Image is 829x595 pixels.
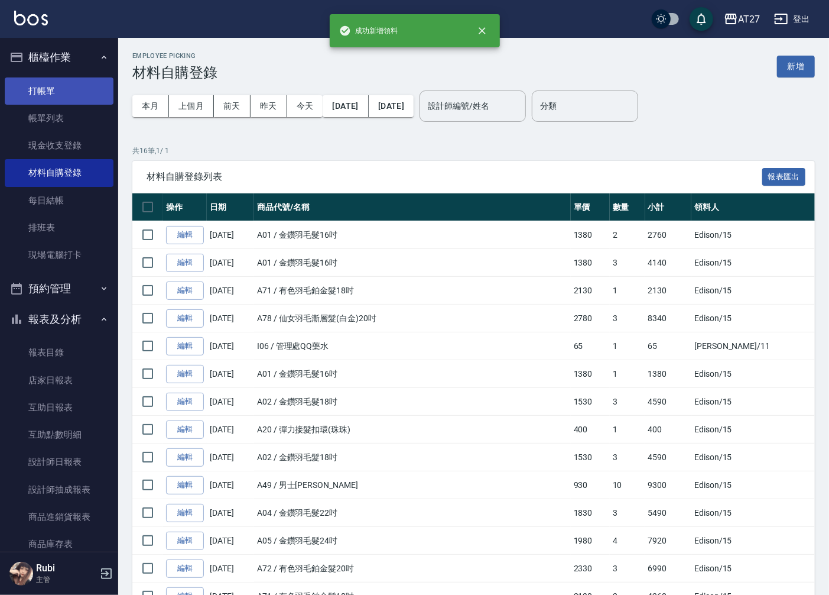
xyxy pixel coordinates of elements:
[645,249,692,277] td: 4140
[691,416,820,444] td: Edison /15
[777,60,815,72] a: 新增
[166,309,204,328] a: 編輯
[5,273,113,304] button: 預約管理
[645,471,692,499] td: 9300
[166,226,204,244] a: 編輯
[738,12,760,27] div: AT27
[132,64,217,81] h3: 材料自購登錄
[571,416,610,444] td: 400
[207,555,254,583] td: [DATE]
[610,444,645,471] td: 3
[251,95,287,117] button: 昨天
[691,332,820,360] td: [PERSON_NAME] /11
[5,394,113,421] a: 互助日報表
[691,249,820,277] td: Edison /15
[254,555,571,583] td: A72 / 有色羽毛鉑金髮20吋
[5,531,113,558] a: 商品庫存表
[169,95,214,117] button: 上個月
[369,95,414,117] button: [DATE]
[166,337,204,355] a: 編輯
[254,444,571,471] td: A02 / 金鑽羽毛髮18吋
[207,527,254,555] td: [DATE]
[147,171,762,183] span: 材料自購登錄列表
[214,95,251,117] button: 前天
[254,249,571,277] td: A01 / 金鑽羽毛髮16吋
[132,95,169,117] button: 本月
[207,221,254,249] td: [DATE]
[610,360,645,388] td: 1
[645,444,692,471] td: 4590
[571,527,610,555] td: 1980
[645,360,692,388] td: 1380
[610,332,645,360] td: 1
[610,388,645,416] td: 3
[691,221,820,249] td: Edison /15
[323,95,368,117] button: [DATE]
[5,476,113,503] a: 設計師抽成報表
[5,448,113,476] a: 設計師日報表
[691,444,820,471] td: Edison /15
[14,11,48,25] img: Logo
[5,214,113,241] a: 排班表
[645,416,692,444] td: 400
[645,388,692,416] td: 4590
[166,448,204,467] a: 編輯
[610,416,645,444] td: 1
[5,187,113,214] a: 每日結帳
[166,476,204,494] a: 編輯
[5,421,113,448] a: 互助點數明細
[691,193,820,221] th: 領料人
[571,471,610,499] td: 930
[571,305,610,332] td: 2780
[610,555,645,583] td: 3
[163,193,207,221] th: 操作
[5,339,113,366] a: 報表目錄
[690,7,713,31] button: save
[207,360,254,388] td: [DATE]
[610,193,645,221] th: 數量
[691,499,820,527] td: Edison /15
[254,277,571,305] td: A71 / 有色羽毛鉑金髮18吋
[691,277,820,305] td: Edison /15
[777,56,815,77] button: 新增
[610,221,645,249] td: 2
[254,332,571,360] td: I06 / 管理處QQ藥水
[719,7,765,31] button: AT27
[207,444,254,471] td: [DATE]
[166,532,204,550] a: 編輯
[166,560,204,578] a: 編輯
[610,527,645,555] td: 4
[254,527,571,555] td: A05 / 金鑽羽毛髮24吋
[166,365,204,383] a: 編輯
[691,471,820,499] td: Edison /15
[691,527,820,555] td: Edison /15
[571,277,610,305] td: 2130
[5,367,113,394] a: 店家日報表
[571,332,610,360] td: 65
[339,25,398,37] span: 成功新增領料
[571,499,610,527] td: 1830
[207,305,254,332] td: [DATE]
[166,282,204,300] a: 編輯
[645,555,692,583] td: 6990
[691,305,820,332] td: Edison /15
[5,77,113,105] a: 打帳單
[571,360,610,388] td: 1380
[207,388,254,416] td: [DATE]
[254,221,571,249] td: A01 / 金鑽羽毛髮16吋
[132,52,217,60] h2: Employee Picking
[254,499,571,527] td: A04 / 金鑽羽毛髮22吋
[207,249,254,277] td: [DATE]
[645,499,692,527] td: 5490
[207,193,254,221] th: 日期
[5,503,113,531] a: 商品進銷貨報表
[166,421,204,439] a: 編輯
[645,527,692,555] td: 7920
[691,360,820,388] td: Edison /15
[571,193,610,221] th: 單價
[207,277,254,305] td: [DATE]
[469,18,495,44] button: close
[571,444,610,471] td: 1530
[36,562,96,574] h5: Rubi
[610,305,645,332] td: 3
